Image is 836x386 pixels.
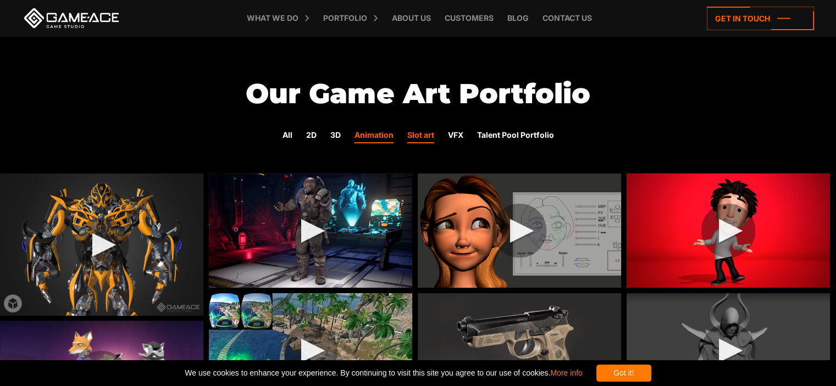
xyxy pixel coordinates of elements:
img: Animation [418,174,621,288]
a: More info [550,368,582,377]
a: 2D [306,129,317,143]
a: VFX [448,129,463,143]
img: Animation [627,174,830,288]
span: We use cookies to enhance your experience. By continuing to visit this site you agree to our use ... [185,365,582,382]
a: Slot art [407,129,434,143]
div: Got it! [596,365,651,382]
img: Animation [209,174,412,288]
a: Get in touch [707,7,814,30]
a: All [283,129,292,143]
a: Talent Pool Portfolio [477,129,554,143]
a: 3D [330,129,341,143]
a: Animation [355,129,394,143]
